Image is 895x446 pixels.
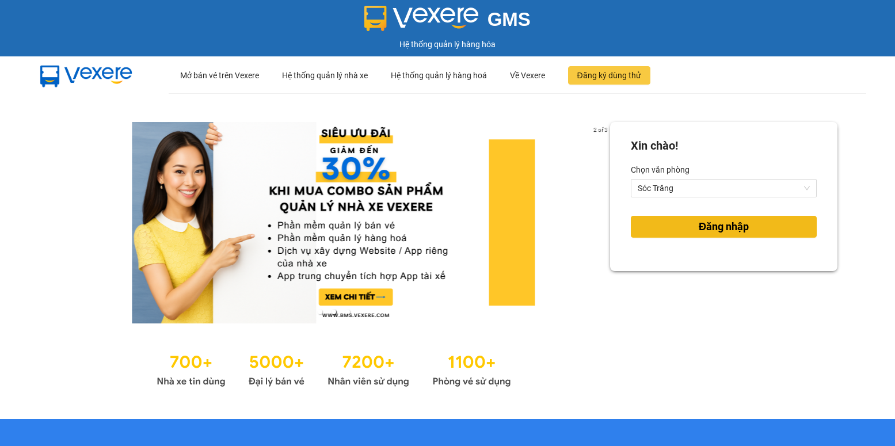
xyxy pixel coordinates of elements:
div: Mở bán vé trên Vexere [180,57,259,94]
li: slide item 1 [318,310,322,314]
li: slide item 2 [332,310,336,314]
button: previous slide / item [58,122,74,323]
span: Sóc Trăng [638,180,810,197]
div: Hệ thống quản lý hàng hoá [391,57,487,94]
a: GMS [364,17,531,26]
button: Đăng nhập [631,216,817,238]
p: 2 of 3 [590,122,610,137]
img: mbUUG5Q.png [29,56,144,94]
div: Hệ thống quản lý hàng hóa [3,38,892,51]
button: next slide / item [594,122,610,323]
span: GMS [488,9,531,30]
img: logo 2 [364,6,478,31]
div: Xin chào! [631,137,678,155]
span: Đăng ký dùng thử [577,69,641,82]
li: slide item 3 [345,310,350,314]
div: Hệ thống quản lý nhà xe [282,57,368,94]
span: Đăng nhập [699,219,749,235]
img: Statistics.png [157,346,511,390]
label: Chọn văn phòng [631,161,690,179]
button: Đăng ký dùng thử [568,66,650,85]
div: Về Vexere [510,57,545,94]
